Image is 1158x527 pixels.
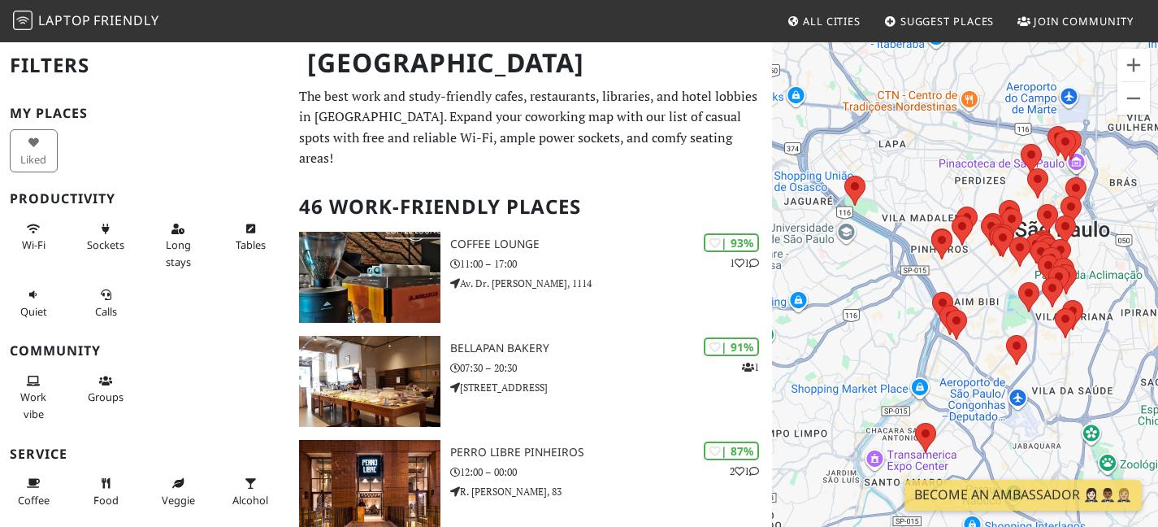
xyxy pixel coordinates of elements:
a: Suggest Places [878,7,1001,36]
img: LaptopFriendly [13,11,33,30]
span: Group tables [88,390,124,404]
h3: Bellapan Bakery [450,342,772,355]
span: People working [20,390,46,420]
p: 1 1 [730,255,759,271]
h3: Productivity [10,191,280,207]
button: Veggie [154,470,202,513]
button: Alcohol [227,470,275,513]
h3: Service [10,446,280,462]
img: Coffee Lounge [299,232,440,323]
h1: [GEOGRAPHIC_DATA] [294,41,769,85]
button: Zoom in [1117,49,1150,81]
button: Calls [82,281,130,324]
h3: Community [10,343,280,359]
span: Video/audio calls [95,304,117,319]
p: 1 [742,359,759,375]
div: | 93% [704,233,759,252]
p: 2 1 [730,464,759,479]
span: Laptop [38,11,91,29]
p: The best work and study-friendly cafes, restaurants, libraries, and hotel lobbies in [GEOGRAPHIC_... [299,86,762,169]
div: | 91% [704,338,759,356]
h2: Filters [10,41,280,90]
a: Join Community [1011,7,1140,36]
p: 07:30 – 20:30 [450,360,772,376]
span: Work-friendly tables [236,237,266,252]
img: Bellapan Bakery [299,336,440,427]
p: [STREET_ADDRESS] [450,380,772,395]
a: Coffee Lounge | 93% 11 Coffee Lounge 11:00 – 17:00 Av. Dr. [PERSON_NAME], 1114 [289,232,772,323]
p: Av. Dr. [PERSON_NAME], 1114 [450,276,772,291]
span: Food [93,493,119,507]
button: Tables [227,216,275,259]
span: Coffee [18,493,50,507]
a: Bellapan Bakery | 91% 1 Bellapan Bakery 07:30 – 20:30 [STREET_ADDRESS] [289,336,772,427]
p: R. [PERSON_NAME], 83 [450,484,772,499]
p: 11:00 – 17:00 [450,256,772,272]
span: All Cities [803,14,861,28]
span: Power sockets [87,237,124,252]
div: | 87% [704,442,759,460]
span: Friendly [93,11,158,29]
h2: 46 Work-Friendly Places [299,182,762,232]
button: Groups [82,368,130,411]
h3: Perro Libre Pinheiros [450,446,772,459]
button: Food [82,470,130,513]
span: Alcohol [232,493,268,507]
button: Wi-Fi [10,216,58,259]
h3: My Places [10,106,280,121]
a: LaptopFriendly LaptopFriendly [13,7,159,36]
span: Long stays [166,237,191,268]
button: Quiet [10,281,58,324]
span: Join Community [1034,14,1134,28]
button: Sockets [82,216,130,259]
span: Suggest Places [900,14,995,28]
button: Zoom out [1117,82,1150,115]
a: Become an Ambassador 🤵🏻‍♀️🤵🏾‍♂️🤵🏼‍♀️ [904,480,1142,511]
a: All Cities [780,7,867,36]
p: 12:00 – 00:00 [450,464,772,480]
h3: Coffee Lounge [450,237,772,251]
button: Coffee [10,470,58,513]
span: Stable Wi-Fi [22,237,46,252]
span: Quiet [20,304,47,319]
button: Work vibe [10,368,58,427]
button: Long stays [154,216,202,275]
span: Veggie [162,493,195,507]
